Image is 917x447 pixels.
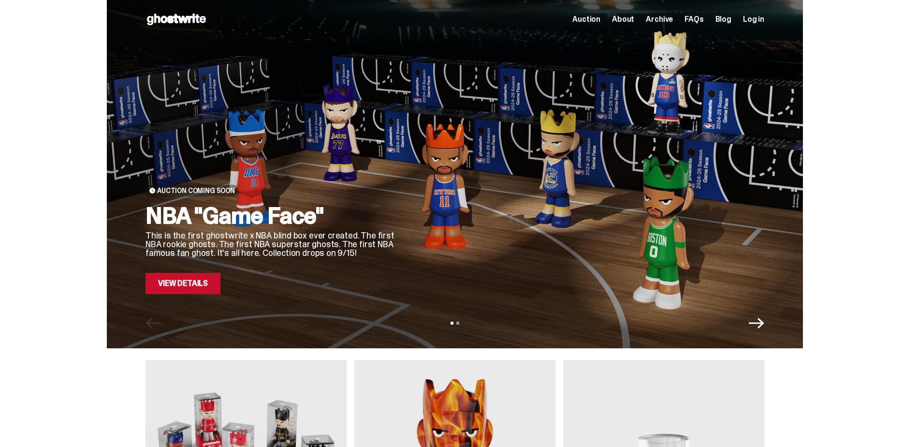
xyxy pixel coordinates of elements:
[646,15,673,23] a: Archive
[743,15,764,23] a: Log in
[146,231,397,257] p: This is the first ghostwrite x NBA blind box ever created. The first NBA rookie ghosts. The first...
[612,15,634,23] a: About
[684,15,703,23] a: FAQs
[572,15,600,23] a: Auction
[715,15,731,23] a: Blog
[451,322,453,325] button: View slide 1
[456,322,459,325] button: View slide 2
[146,273,220,294] a: View Details
[749,315,764,331] button: Next
[146,204,397,227] h2: NBA "Game Face"
[157,187,235,194] span: Auction Coming Soon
